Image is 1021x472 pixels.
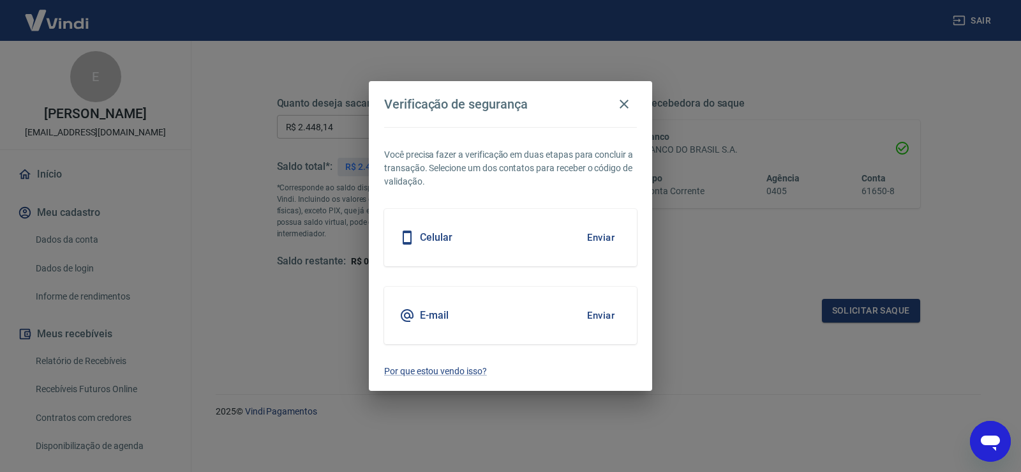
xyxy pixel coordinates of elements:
h4: Verificação de segurança [384,96,528,112]
button: Enviar [580,224,622,251]
button: Enviar [580,302,622,329]
h5: Celular [420,231,452,244]
p: Você precisa fazer a verificação em duas etapas para concluir a transação. Selecione um dos conta... [384,148,637,188]
iframe: Botão para abrir a janela de mensagens [970,421,1011,462]
h5: E-mail [420,309,449,322]
a: Por que estou vendo isso? [384,365,637,378]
